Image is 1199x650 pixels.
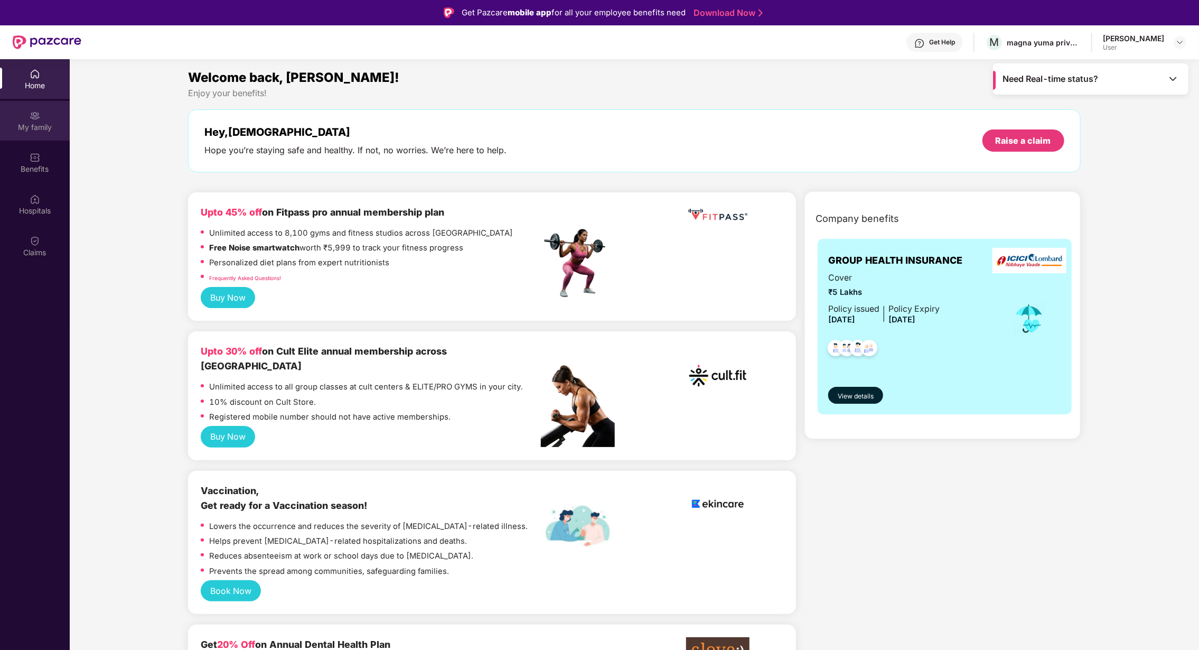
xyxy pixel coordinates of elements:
[838,392,874,402] span: View details
[834,337,860,363] img: svg+xml;base64,PHN2ZyB4bWxucz0iaHR0cDovL3d3dy53My5vcmcvMjAwMC9zdmciIHdpZHRoPSI0OC45MTUiIGhlaWdodD...
[888,315,915,324] span: [DATE]
[828,387,883,404] button: View details
[209,396,316,408] p: 10% discount on Cult Store.
[201,207,444,218] b: on Fitpass pro annual membership plan
[30,110,40,121] img: svg+xml;base64,PHN2ZyB3aWR0aD0iMjAiIGhlaWdodD0iMjAiIHZpZXdCb3g9IjAgMCAyMCAyMCIgZmlsbD0ibm9uZSIgeG...
[209,411,451,423] p: Registered mobile number should not have active memberships.
[914,38,925,49] img: svg+xml;base64,PHN2ZyBpZD0iSGVscC0zMngzMiIgeG1sbnM9Imh0dHA6Ly93d3cudzMub3JnLzIwMDAvc3ZnIiB3aWR0aD...
[201,580,261,602] button: Book Now
[462,6,686,19] div: Get Pazcare for all your employee benefits need
[1168,73,1178,84] img: Toggle Icon
[828,315,855,324] span: [DATE]
[686,484,750,524] img: logoEkincare.png
[209,521,528,533] p: Lowers the occurrence and reduces the severity of [MEDICAL_DATA]-related illness.
[30,194,40,205] img: svg+xml;base64,PHN2ZyBpZD0iSG9zcGl0YWxzIiB4bWxucz0iaHR0cDovL3d3dy53My5vcmcvMjAwMC9zdmciIHdpZHRoPS...
[541,226,615,300] img: fpp.png
[30,152,40,163] img: svg+xml;base64,PHN2ZyBpZD0iQmVuZWZpdHMiIHhtbG5zPSJodHRwOi8vd3d3LnczLm9yZy8yMDAwL3N2ZyIgd2lkdGg9Ij...
[686,344,750,407] img: cult.png
[508,7,551,17] strong: mobile app
[209,243,299,253] strong: Free Noise smartwatch
[828,272,940,285] span: Cover
[217,639,255,650] span: 20% Off
[694,7,760,18] a: Download Now
[828,303,879,316] div: Policy issued
[188,70,399,85] span: Welcome back, [PERSON_NAME]!
[201,426,255,448] button: Buy Now
[1003,73,1099,85] span: Need Real-time status?
[204,126,507,138] div: Hey, [DEMOGRAPHIC_DATA]
[209,275,281,281] a: Frequently Asked Questions!
[204,145,507,156] div: Hope you’re staying safe and healthy. If not, no worries. We’re here to help.
[541,365,615,447] img: pc2.png
[990,36,999,49] span: M
[209,227,513,239] p: Unlimited access to 8,100 gyms and fitness studios across [GEOGRAPHIC_DATA]
[209,257,389,269] p: Personalized diet plans from expert nutritionists
[929,38,955,47] div: Get Help
[1007,38,1081,48] div: magna yuma private limited
[201,639,390,650] b: Get on Annual Dental Health Plan
[816,211,899,226] span: Company benefits
[188,88,1080,99] div: Enjoy your benefits!
[209,242,463,254] p: worth ₹5,999 to track your fitness progress
[209,565,449,578] p: Prevents the spread among communities, safeguarding families.
[444,7,454,18] img: Logo
[856,337,882,363] img: svg+xml;base64,PHN2ZyB4bWxucz0iaHR0cDovL3d3dy53My5vcmcvMjAwMC9zdmciIHdpZHRoPSI0OC45NDMiIGhlaWdodD...
[686,205,750,225] img: fppp.png
[823,337,849,363] img: svg+xml;base64,PHN2ZyB4bWxucz0iaHR0cDovL3d3dy53My5vcmcvMjAwMC9zdmciIHdpZHRoPSI0OC45NDMiIGhlaWdodD...
[201,346,447,372] b: on Cult Elite annual membership across [GEOGRAPHIC_DATA]
[1103,43,1164,52] div: User
[201,346,262,357] b: Upto 30% off
[30,69,40,79] img: svg+xml;base64,PHN2ZyBpZD0iSG9tZSIgeG1sbnM9Imh0dHA6Ly93d3cudzMub3JnLzIwMDAvc3ZnIiB3aWR0aD0iMjAiIG...
[845,337,871,363] img: svg+xml;base64,PHN2ZyB4bWxucz0iaHR0cDovL3d3dy53My5vcmcvMjAwMC9zdmciIHdpZHRoPSI0OC45NDMiIGhlaWdodD...
[888,303,940,316] div: Policy Expiry
[828,286,940,299] span: ₹5 Lakhs
[996,135,1051,146] div: Raise a claim
[201,485,367,511] b: Vaccination, Get ready for a Vaccination season!
[758,7,763,18] img: Stroke
[209,535,467,547] p: Helps prevent [MEDICAL_DATA]-related hospitalizations and deaths.
[828,253,962,268] span: GROUP HEALTH INSURANCE
[209,381,523,393] p: Unlimited access to all group classes at cult centers & ELITE/PRO GYMS in your city.
[1012,301,1046,336] img: icon
[992,248,1066,274] img: insurerLogo
[1103,33,1164,43] div: [PERSON_NAME]
[30,236,40,246] img: svg+xml;base64,PHN2ZyBpZD0iQ2xhaW0iIHhtbG5zPSJodHRwOi8vd3d3LnczLm9yZy8yMDAwL3N2ZyIgd2lkdGg9IjIwIi...
[201,287,255,309] button: Buy Now
[541,505,615,547] img: labelEkincare.png
[201,207,262,218] b: Upto 45% off
[1176,38,1184,47] img: svg+xml;base64,PHN2ZyBpZD0iRHJvcGRvd24tMzJ4MzIiIHhtbG5zPSJodHRwOi8vd3d3LnczLm9yZy8yMDAwL3N2ZyIgd2...
[209,550,473,562] p: Reduces absenteeism at work or school days due to [MEDICAL_DATA].
[13,35,81,49] img: New Pazcare Logo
